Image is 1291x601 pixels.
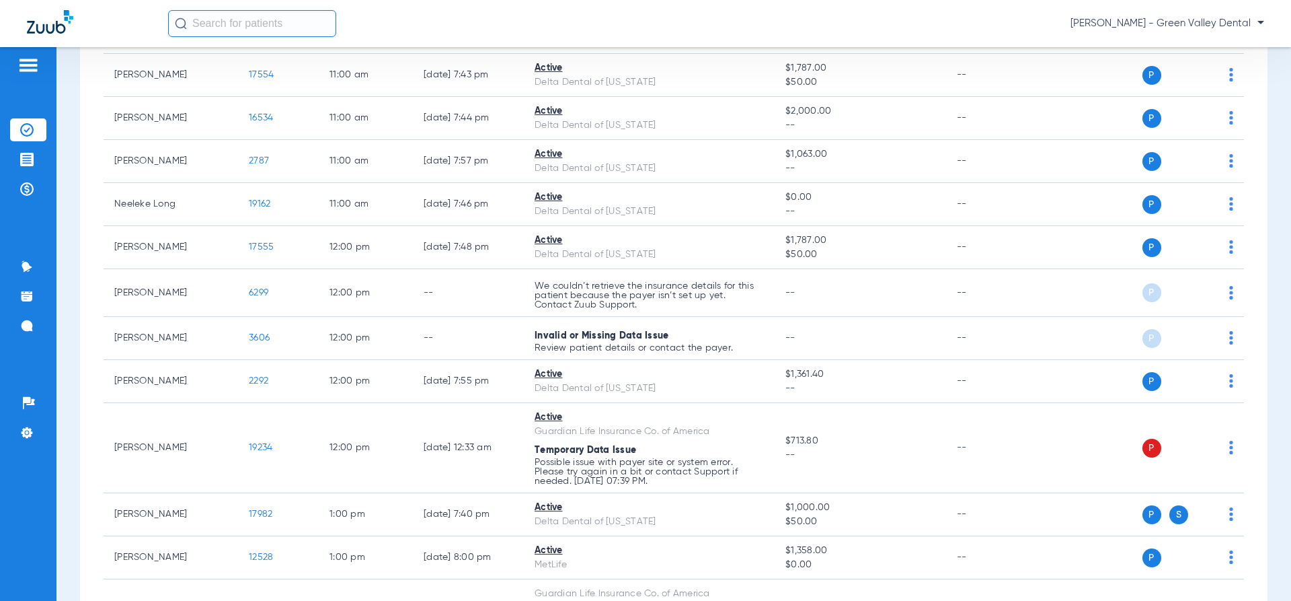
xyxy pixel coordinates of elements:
[785,333,795,343] span: --
[535,367,764,382] div: Active
[413,226,524,269] td: [DATE] 7:48 PM
[1199,441,1212,454] img: x.svg
[1229,197,1233,211] img: group-dot-blue.svg
[104,493,238,536] td: [PERSON_NAME]
[785,248,935,262] span: $50.00
[785,75,935,90] span: $50.00
[535,104,764,118] div: Active
[535,205,764,219] div: Delta Dental of [US_STATE]
[946,269,1037,317] td: --
[249,242,274,252] span: 17555
[319,317,413,360] td: 12:00 PM
[1169,505,1188,524] span: S
[785,147,935,162] span: $1,063.00
[785,288,795,297] span: --
[319,226,413,269] td: 12:00 PM
[104,183,238,226] td: Neeleke Long
[1229,507,1233,521] img: group-dot-blue.svg
[1199,240,1212,254] img: x.svg
[1199,111,1212,125] img: x.svg
[535,75,764,90] div: Delta Dental of [US_STATE]
[785,544,935,558] span: $1,358.00
[785,515,935,529] span: $50.00
[319,360,413,403] td: 12:00 PM
[249,70,274,79] span: 17554
[249,199,270,209] span: 19162
[413,536,524,579] td: [DATE] 8:00 PM
[785,558,935,572] span: $0.00
[535,446,636,455] span: Temporary Data Issue
[413,183,524,226] td: [DATE] 7:46 PM
[535,515,764,529] div: Delta Dental of [US_STATE]
[1199,154,1212,168] img: x.svg
[319,403,413,493] td: 12:00 PM
[535,118,764,133] div: Delta Dental of [US_STATE]
[1142,329,1161,348] span: P
[535,162,764,176] div: Delta Dental of [US_STATE]
[1142,66,1161,85] span: P
[946,493,1037,536] td: --
[785,234,935,248] span: $1,787.00
[175,17,187,30] img: Search Icon
[1142,505,1161,524] span: P
[1070,17,1264,30] span: [PERSON_NAME] - Green Valley Dental
[413,360,524,403] td: [DATE] 7:55 PM
[104,226,238,269] td: [PERSON_NAME]
[1142,109,1161,128] span: P
[413,403,524,493] td: [DATE] 12:33 AM
[249,509,272,519] span: 17982
[104,140,238,183] td: [PERSON_NAME]
[785,190,935,205] span: $0.00
[104,317,238,360] td: [PERSON_NAME]
[104,269,238,317] td: [PERSON_NAME]
[413,269,524,317] td: --
[1199,68,1212,81] img: x.svg
[249,443,272,452] span: 19234
[946,140,1037,183] td: --
[785,367,935,382] span: $1,361.40
[535,425,764,439] div: Guardian Life Insurance Co. of America
[319,54,413,97] td: 11:00 AM
[249,113,273,122] span: 16534
[946,317,1037,360] td: --
[535,558,764,572] div: MetLife
[104,97,238,140] td: [PERSON_NAME]
[535,382,764,396] div: Delta Dental of [US_STATE]
[946,183,1037,226] td: --
[1142,283,1161,302] span: P
[785,205,935,219] span: --
[1229,286,1233,299] img: group-dot-blue.svg
[1229,441,1233,454] img: group-dot-blue.svg
[1142,195,1161,214] span: P
[413,97,524,140] td: [DATE] 7:44 PM
[535,281,764,310] p: We couldn’t retrieve the insurance details for this patient because the payer isn’t set up yet. C...
[319,140,413,183] td: 11:00 AM
[319,536,413,579] td: 1:00 PM
[1142,238,1161,257] span: P
[535,458,764,486] p: Possible issue with payer site or system error. Please try again in a bit or contact Support if n...
[1199,551,1212,564] img: x.svg
[535,331,668,341] span: Invalid or Missing Data Issue
[535,544,764,558] div: Active
[535,587,764,601] div: Guardian Life Insurance Co. of America
[17,57,39,73] img: hamburger-icon
[785,501,935,515] span: $1,000.00
[1199,286,1212,299] img: x.svg
[249,333,270,343] span: 3606
[27,10,73,34] img: Zuub Logo
[1199,507,1212,521] img: x.svg
[1142,439,1161,458] span: P
[413,493,524,536] td: [DATE] 7:40 PM
[1142,549,1161,567] span: P
[1229,111,1233,125] img: group-dot-blue.svg
[946,360,1037,403] td: --
[785,61,935,75] span: $1,787.00
[1224,536,1291,601] iframe: Chat Widget
[1199,197,1212,211] img: x.svg
[104,54,238,97] td: [PERSON_NAME]
[785,104,935,118] span: $2,000.00
[319,183,413,226] td: 11:00 AM
[535,501,764,515] div: Active
[249,553,273,562] span: 12528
